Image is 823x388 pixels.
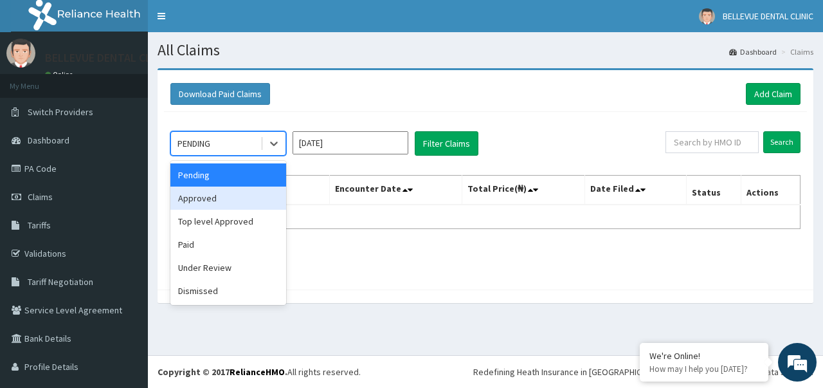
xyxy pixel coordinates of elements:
[28,276,93,288] span: Tariff Negotiation
[170,233,286,256] div: Paid
[6,39,35,68] img: User Image
[170,279,286,302] div: Dismissed
[170,187,286,210] div: Approved
[293,131,408,154] input: Select Month and Year
[763,131,800,153] input: Search
[148,355,823,388] footer: All rights reserved.
[28,106,93,118] span: Switch Providers
[45,70,76,79] a: Online
[158,42,813,59] h1: All Claims
[778,46,813,57] li: Claims
[177,137,210,150] div: PENDING
[686,176,741,205] th: Status
[329,176,462,205] th: Encounter Date
[473,365,813,378] div: Redefining Heath Insurance in [GEOGRAPHIC_DATA] using Telemedicine and Data Science!
[28,191,53,203] span: Claims
[741,176,800,205] th: Actions
[649,364,759,374] p: How may I help you today?
[170,163,286,187] div: Pending
[584,176,686,205] th: Date Filed
[158,366,287,378] strong: Copyright © 2017 .
[45,52,172,64] p: BELLEVUE DENTAL CLINIC
[415,131,478,156] button: Filter Claims
[723,10,813,22] span: BELLEVUE DENTAL CLINIC
[665,131,759,153] input: Search by HMO ID
[170,210,286,233] div: Top level Approved
[170,83,270,105] button: Download Paid Claims
[230,366,285,378] a: RelianceHMO
[462,176,584,205] th: Total Price(₦)
[649,350,759,362] div: We're Online!
[746,83,800,105] a: Add Claim
[28,134,69,146] span: Dashboard
[729,46,777,57] a: Dashboard
[28,219,51,231] span: Tariffs
[170,256,286,279] div: Under Review
[699,8,715,24] img: User Image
